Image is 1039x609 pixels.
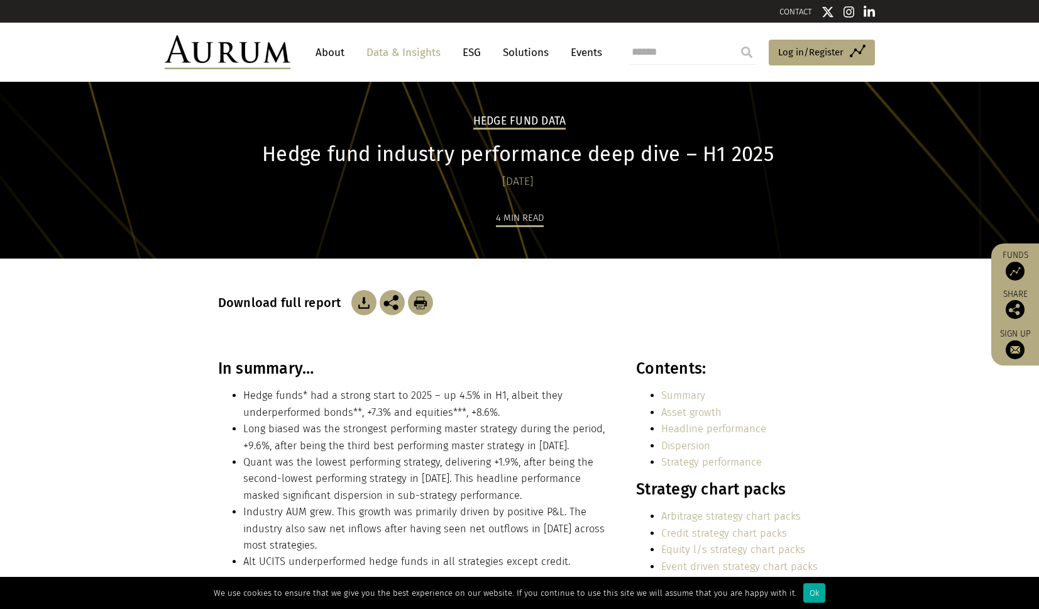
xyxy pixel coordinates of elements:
[218,142,818,167] h1: Hedge fund industry performance deep dive – H1 2025
[1006,340,1025,359] img: Sign up to our newsletter
[243,504,609,554] li: Industry AUM grew. This growth was primarily driven by positive P&L. The industry also saw net in...
[661,510,801,522] a: Arbitrage strategy chart packs
[844,6,855,18] img: Instagram icon
[661,406,722,418] a: Asset growth
[661,389,705,401] a: Summary
[351,290,377,315] img: Download Article
[661,423,766,435] a: Headline performance
[456,41,487,64] a: ESG
[218,295,348,310] h3: Download full report
[218,173,818,191] div: [DATE]
[998,250,1033,281] a: Funds
[661,456,762,468] a: Strategy performance
[636,480,818,499] h3: Strategy chart packs
[998,290,1033,319] div: Share
[408,290,433,315] img: Download Article
[243,421,609,454] li: Long biased was the strongest performing master strategy during the period, +9.6%, after being th...
[1006,262,1025,281] img: Access Funds
[779,7,812,16] a: CONTACT
[769,40,875,66] a: Log in/Register
[309,41,351,64] a: About
[661,440,710,452] a: Dispersion
[360,41,447,64] a: Data & Insights
[803,583,825,603] div: Ok
[864,6,875,18] img: Linkedin icon
[496,210,544,227] div: 4 min read
[243,554,609,570] li: Alt UCITS underperformed hedge funds in all strategies except credit.
[1006,300,1025,319] img: Share this post
[243,454,609,504] li: Quant was the lowest performing strategy, delivering +1.9%, after being the second-lowest perform...
[778,45,844,60] span: Log in/Register
[661,561,818,573] a: Event driven strategy chart packs
[497,41,555,64] a: Solutions
[734,40,759,65] input: Submit
[473,115,566,130] h2: Hedge Fund Data
[661,527,787,539] a: Credit strategy chart packs
[636,359,818,378] h3: Contents:
[661,544,805,556] a: Equity l/s strategy chart packs
[380,290,405,315] img: Share this post
[998,328,1033,359] a: Sign up
[218,359,609,378] h3: In summary…
[165,35,290,69] img: Aurum
[564,41,602,64] a: Events
[243,388,609,421] li: Hedge funds* had a strong start to 2025 – up 4.5% in H1, albeit they underperformed bonds**, +7.3...
[822,6,834,18] img: Twitter icon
